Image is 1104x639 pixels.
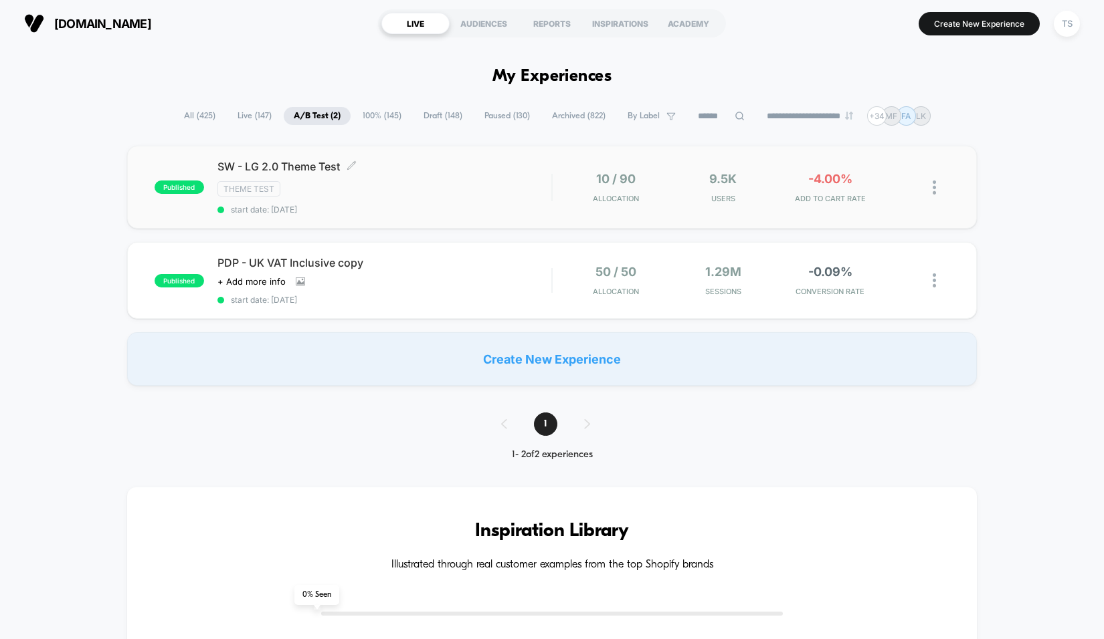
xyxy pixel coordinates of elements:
span: CONVERSION RATE [780,287,881,296]
span: -4.00% [808,172,852,186]
img: end [845,112,853,120]
span: [DOMAIN_NAME] [54,17,151,31]
span: By Label [628,111,660,121]
div: + 34 [867,106,887,126]
div: ACADEMY [654,13,723,34]
span: PDP - UK VAT Inclusive copy [217,256,552,269]
span: 10 / 90 [596,172,636,186]
p: LK [916,111,926,121]
div: INSPIRATIONS [586,13,654,34]
span: start date: [DATE] [217,295,552,305]
span: SW - LG 2.0 Theme Test [217,160,552,173]
span: Archived ( 822 ) [542,107,616,125]
p: MF [885,111,897,121]
span: A/B Test ( 2 ) [284,107,351,125]
span: 9.5k [709,172,737,186]
span: 100% ( 145 ) [353,107,411,125]
button: TS [1050,10,1084,37]
p: FA [901,111,911,121]
span: start date: [DATE] [217,205,552,215]
span: + Add more info [217,276,286,287]
span: Sessions [673,287,773,296]
button: [DOMAIN_NAME] [20,13,155,34]
div: AUDIENCES [450,13,518,34]
span: Theme Test [217,181,280,197]
img: close [933,180,936,195]
button: Create New Experience [919,12,1040,35]
span: Paused ( 130 ) [474,107,540,125]
span: ADD TO CART RATE [780,194,881,203]
div: REPORTS [518,13,586,34]
span: Allocation [593,194,639,203]
div: 1 - 2 of 2 experiences [488,449,617,461]
span: published [155,274,204,287]
span: Draft ( 148 ) [413,107,472,125]
span: published [155,180,204,194]
span: Live ( 147 ) [227,107,282,125]
div: LIVE [381,13,450,34]
span: 0 % Seen [294,585,339,605]
span: 1 [534,412,557,436]
span: Allocation [593,287,639,296]
span: 50 / 50 [595,265,636,279]
span: -0.09% [808,265,852,279]
span: Users [673,194,773,203]
span: All ( 425 ) [174,107,225,125]
h3: Inspiration Library [167,521,937,542]
div: TS [1054,11,1080,37]
img: Visually logo [24,13,44,33]
img: close [933,273,936,287]
h4: Illustrated through real customer examples from the top Shopify brands [167,559,937,571]
h1: My Experiences [492,67,612,86]
div: Create New Experience [127,332,978,386]
span: 1.29M [705,265,741,279]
